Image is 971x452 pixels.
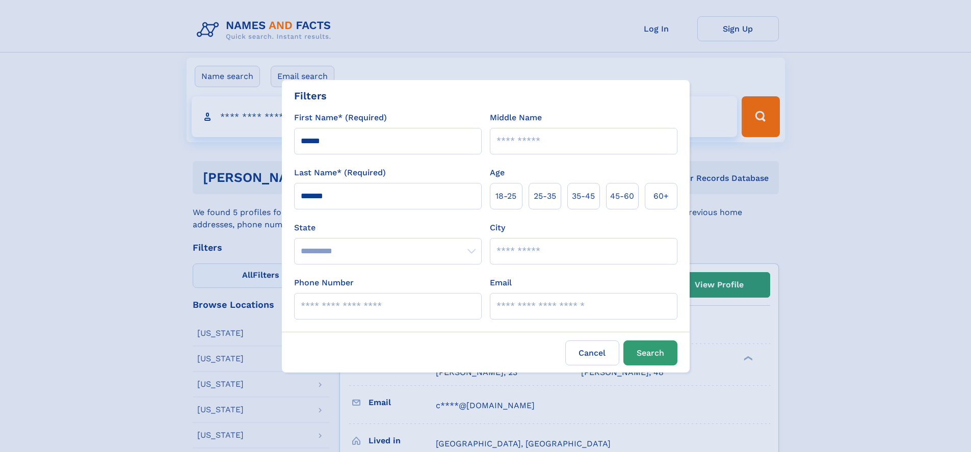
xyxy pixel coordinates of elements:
label: First Name* (Required) [294,112,387,124]
span: 35‑45 [572,190,595,202]
label: Middle Name [490,112,542,124]
label: Cancel [565,340,619,365]
span: 25‑35 [534,190,556,202]
button: Search [623,340,677,365]
label: Phone Number [294,277,354,289]
div: Filters [294,88,327,103]
label: Last Name* (Required) [294,167,386,179]
span: 60+ [653,190,669,202]
span: 18‑25 [495,190,516,202]
label: Age [490,167,505,179]
label: Email [490,277,512,289]
label: City [490,222,505,234]
span: 45‑60 [610,190,634,202]
label: State [294,222,482,234]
